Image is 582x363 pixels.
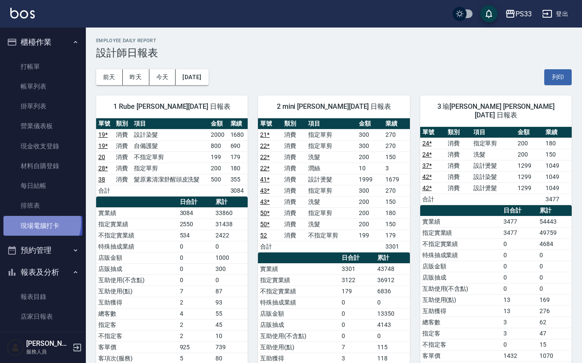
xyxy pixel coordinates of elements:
td: 不指定單剪 [306,230,357,241]
td: 店販金額 [258,308,339,319]
td: 7 [339,341,376,353]
td: 指定客 [420,328,502,339]
th: 日合計 [339,252,376,264]
td: 2 [178,319,214,330]
td: 93 [213,297,248,308]
td: 270 [383,140,410,151]
th: 累計 [213,197,248,208]
th: 項目 [471,127,515,138]
td: 3 [501,328,537,339]
th: 金額 [209,118,228,129]
td: 指定單剪 [306,129,357,140]
table: a dense table [258,118,409,252]
td: 199 [209,151,228,163]
td: 2000 [209,129,228,140]
td: 43748 [375,263,409,274]
td: 洗髮 [471,149,515,160]
td: 特殊抽成業績 [420,249,502,261]
td: 0 [178,241,214,252]
a: 現金收支登錄 [3,136,82,156]
td: 不指定實業績 [258,286,339,297]
td: 特殊抽成業績 [96,241,178,252]
th: 業績 [228,118,248,129]
th: 類別 [446,127,471,138]
button: 昨天 [123,69,149,85]
td: 13350 [375,308,409,319]
th: 業績 [543,127,572,138]
td: 179 [339,286,376,297]
td: 1299 [515,171,544,182]
td: 150 [383,218,410,230]
th: 金額 [357,118,383,129]
h3: 設計師日報表 [96,47,572,59]
td: 指定實業績 [420,227,502,238]
th: 累計 [375,252,409,264]
button: [DATE] [176,69,208,85]
th: 類別 [114,118,131,129]
td: 0 [537,261,572,272]
td: 3477 [501,216,537,227]
td: 設計染髮 [132,129,209,140]
td: 消費 [114,163,131,174]
a: 營業儀表板 [3,116,82,136]
td: 6836 [375,286,409,297]
td: 300 [213,263,248,274]
a: 38 [98,176,105,183]
img: Logo [10,8,35,18]
td: 總客數 [420,317,502,328]
td: 270 [383,185,410,196]
td: 0 [537,249,572,261]
td: 55 [213,308,248,319]
td: 髮原素清潔舒醒頭皮洗髮 [132,174,209,185]
td: 10 [213,330,248,341]
td: 270 [383,129,410,140]
th: 日合計 [178,197,214,208]
td: 87 [213,286,248,297]
th: 單號 [96,118,114,129]
a: 20 [98,154,105,160]
td: 自備護髮 [132,140,209,151]
td: 13 [501,305,537,317]
td: 消費 [446,171,471,182]
td: 690 [228,140,248,151]
button: 今天 [149,69,176,85]
a: 報表目錄 [3,287,82,307]
td: 0 [501,339,537,350]
td: 設計燙髮 [306,174,357,185]
p: 服務人員 [26,348,70,356]
th: 金額 [515,127,544,138]
td: 消費 [446,182,471,194]
td: 3477 [501,227,537,238]
th: 項目 [306,118,357,129]
td: 洗髮 [306,151,357,163]
td: 31438 [213,218,248,230]
td: 0 [375,297,409,308]
td: 實業績 [258,263,339,274]
td: 0 [501,238,537,249]
td: 62 [537,317,572,328]
td: 不指定實業績 [420,238,502,249]
td: 潤絲 [306,163,357,174]
td: 互助獲得 [420,305,502,317]
td: 36912 [375,274,409,286]
td: 1299 [515,160,544,171]
td: 4684 [537,238,572,249]
span: 2 mini [PERSON_NAME][DATE] 日報表 [268,102,399,111]
td: 消費 [446,138,471,149]
td: 534 [178,230,214,241]
td: 互助使用(點) [420,294,502,305]
button: 登出 [539,6,572,22]
td: 店販抽成 [96,263,178,274]
td: 3477 [543,194,572,205]
td: 指定單剪 [306,140,357,151]
td: 指定實業績 [96,218,178,230]
td: 3301 [383,241,410,252]
th: 業績 [383,118,410,129]
span: 3 瑜[PERSON_NAME] [PERSON_NAME] [DATE] 日報表 [430,102,561,120]
td: 客單價 [96,341,178,353]
button: 櫃檯作業 [3,31,82,53]
td: 不指定單剪 [132,151,209,163]
td: 指定單剪 [306,207,357,218]
td: 0 [375,330,409,341]
td: 3122 [339,274,376,286]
